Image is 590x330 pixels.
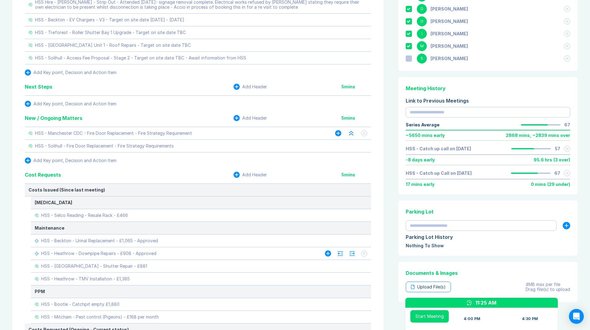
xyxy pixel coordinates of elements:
[406,282,451,292] div: Upload File(s)
[406,269,570,277] div: Documents & Images
[41,264,147,269] div: HSS - [GEOGRAPHIC_DATA] - Shutter Repair - £881
[430,19,468,24] div: Debbie Coburn
[33,70,116,75] div: Add Key point, Decision and Action Item
[234,172,267,178] button: Add Header
[430,31,468,36] div: Iain Parnell
[25,114,82,122] div: New / Ongoing Matters
[430,44,468,49] div: Matthew Cooper
[406,233,570,241] div: Parking Lot History
[417,54,427,64] div: S
[341,84,371,89] div: 5 mins
[41,276,130,281] div: HSS - Heathrow - TMV Installation - £1,385
[234,84,267,90] button: Add Header
[417,16,427,26] div: D
[410,310,449,323] button: Start Meeting
[341,172,371,177] div: 5 mins
[242,84,267,89] div: Add Header
[406,157,435,162] div: -8 days early
[35,226,367,231] div: Maintenance
[526,282,570,287] div: 4MB max per file
[506,133,570,138] div: 2868 mins , ~ 2839 mins over
[406,243,570,248] div: Nothing To Show
[547,182,570,187] div: ( 29 under )
[41,238,158,243] div: HSS - Beckton - Urinal Replacement - £1,065 - Approved
[406,133,445,138] div: ~ 5650 mins early
[564,122,570,127] div: 67
[35,43,191,48] div: HSS - [GEOGRAPHIC_DATA] Unit 1 - Roof Repairs - Target on site date TBC
[35,55,246,60] div: HSS - Solihull - Access Fee Proposal - Stage 2 - Target on site date TBC - Await information from...
[526,287,570,292] div: Drag file(s) to upload
[33,101,116,106] div: Add Key point, Decision and Action Item
[534,157,552,162] div: 95.6 hrs
[41,251,156,256] div: HSS - Heathrow - Downpipe Repairs - £908 - Approved
[555,146,560,151] div: 57
[35,143,174,148] div: HSS - Solihull - Fire Door Replacement - Fire Strategy Requirements
[25,157,116,164] button: Add Key point, Decision and Action Item
[553,157,570,162] div: ( 3 over )
[25,83,52,90] div: Next Steps
[417,29,427,39] div: I
[475,299,496,306] div: 11:25 AM
[341,116,371,121] div: 5 mins
[430,7,468,11] div: Danny Sisson
[522,316,538,321] div: 4:30 PM
[531,182,546,187] div: 0 mins
[406,122,439,127] div: Series Average
[406,171,472,176] a: HSS - Catch up Call on [DATE]
[35,17,184,22] div: HSS - Beckton - EV Chargers - V3 - Target on site date [DATE] - [DATE]
[28,187,367,192] div: Costs Issued (Since last meeting)
[406,97,570,104] div: Link to Previous Meetings
[464,316,480,321] div: 4:00 PM
[417,41,427,51] div: M
[406,146,471,151] a: HSS - Catch up call on [DATE]
[35,131,192,136] div: HSS - Manchester CDC - Fire Door Replacement - Fire Strategy Requirement
[406,85,570,92] div: Meeting History
[406,182,435,187] div: 17 mins early
[25,101,116,107] button: Add Key point, Decision and Action Item
[242,172,267,177] div: Add Header
[35,289,367,294] div: PPM
[242,116,267,121] div: Add Header
[41,302,120,307] div: HSS - Bootle - Catchpit empty £1,880
[35,30,186,35] div: HSS - Treforest - Roller Shutter Bay 1 Upgrade - Target on site date TBC
[234,115,267,121] button: Add Header
[41,213,128,218] div: HSS - Selco Reading - Resale Rack - £466
[406,208,570,215] div: Parking Lot
[417,4,427,14] div: D
[554,171,560,176] div: 67
[430,56,468,61] div: Sandra Ulaszewski
[569,309,584,324] div: Open Intercom Messenger
[35,200,367,205] div: [MEDICAL_DATA]
[25,69,116,76] button: Add Key point, Decision and Action Item
[25,171,61,178] div: Cost Requests
[41,315,159,319] div: HSS - Mitcham - Pest control (Pigeons) - £168 per month
[33,158,116,163] div: Add Key point, Decision and Action Item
